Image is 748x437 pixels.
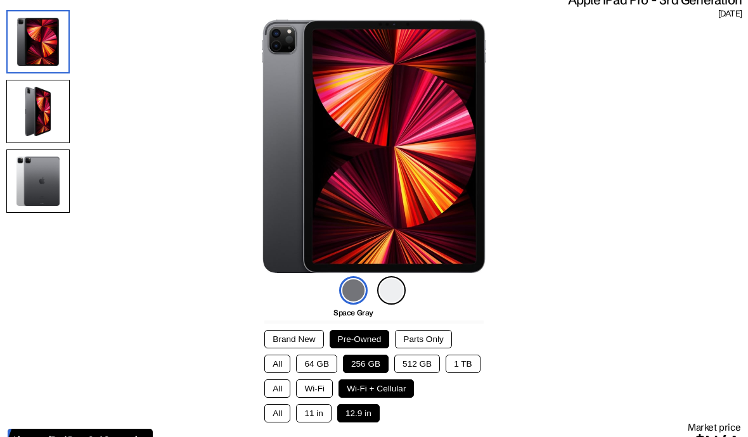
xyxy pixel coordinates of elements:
[296,404,331,422] button: 11 in
[264,330,323,348] button: Brand New
[262,20,486,273] img: iPad Pro (3rd Generation)
[330,330,390,348] button: Pre-Owned
[264,355,290,373] button: All
[264,379,290,398] button: All
[377,276,406,305] img: silver-icon
[395,330,451,348] button: Parts Only
[296,355,337,373] button: 64 GB
[6,80,70,143] img: Side
[264,404,290,422] button: All
[339,276,368,305] img: space-gray-icon
[333,308,373,317] span: Space Gray
[6,10,70,73] img: iPad Pro (3rd Generation)
[296,379,333,398] button: Wi-Fi
[446,355,480,373] button: 1 TB
[337,404,380,422] button: 12.9 in
[6,149,70,213] img: Using
[394,355,440,373] button: 512 GB
[339,379,414,398] button: Wi-Fi + Cellular
[718,8,742,20] span: [DATE]
[343,355,389,373] button: 256 GB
